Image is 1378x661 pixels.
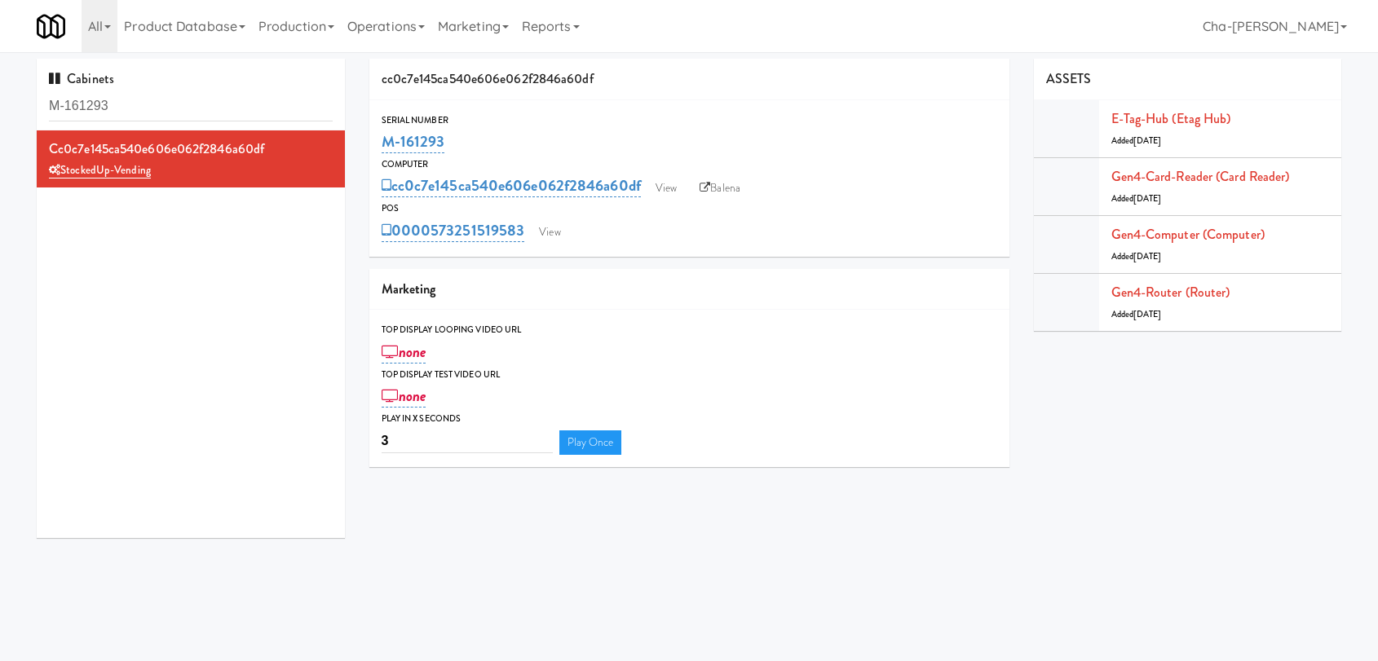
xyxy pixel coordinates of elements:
input: Search cabinets [49,91,333,121]
span: Added [1111,250,1162,262]
span: [DATE] [1133,192,1162,205]
img: Micromart [37,12,65,41]
span: Added [1111,308,1162,320]
span: Cabinets [49,69,114,88]
a: cc0c7e145ca540e606e062f2846a60df [382,174,641,197]
div: Serial Number [382,112,997,129]
div: Top Display Looping Video Url [382,322,997,338]
a: View [531,220,568,245]
span: [DATE] [1133,250,1162,262]
a: StockedUp-Vending [49,162,151,178]
span: Added [1111,192,1162,205]
li: cc0c7e145ca540e606e062f2846a60dfStockedUp-Vending [37,130,345,187]
span: ASSETS [1046,69,1092,88]
a: Balena [691,176,749,201]
span: [DATE] [1133,308,1162,320]
div: cc0c7e145ca540e606e062f2846a60df [49,137,333,161]
a: Gen4-computer (Computer) [1111,225,1265,244]
div: Play in X seconds [382,411,997,427]
a: Gen4-router (Router) [1111,283,1230,302]
a: Play Once [559,430,622,455]
a: none [382,341,426,364]
span: [DATE] [1133,134,1162,147]
div: cc0c7e145ca540e606e062f2846a60df [369,59,1009,100]
a: M-161293 [382,130,445,153]
span: Added [1111,134,1162,147]
div: Top Display Test Video Url [382,367,997,383]
div: POS [382,201,997,217]
div: Computer [382,156,997,173]
a: Gen4-card-reader (Card Reader) [1111,167,1290,186]
a: View [647,176,685,201]
a: E-tag-hub (Etag Hub) [1111,109,1231,128]
a: none [382,385,426,408]
a: 0000573251519583 [382,219,525,242]
span: Marketing [382,280,436,298]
